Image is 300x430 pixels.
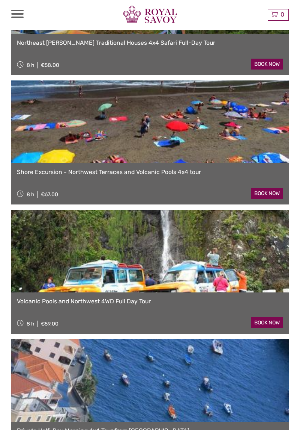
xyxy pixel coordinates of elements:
[251,188,283,199] a: book now
[121,6,179,24] img: 3280-12f42084-c20e-4d34-be88-46f68e1c0edb_logo_small.png
[279,11,285,18] span: 0
[17,39,283,47] a: Northeast [PERSON_NAME] Traditional Houses 4x4 Safari Full-Day Tour
[251,59,283,70] a: book now
[251,317,283,328] a: book now
[27,321,34,327] span: 8 h
[27,191,34,198] span: 8 h
[41,321,58,327] div: €59.00
[41,191,58,198] div: €67.00
[27,62,34,68] span: 8 h
[17,169,283,176] a: Shore Excursion - Northwest Terraces and Volcanic Pools 4x4 tour
[17,298,283,305] a: Volcanic Pools and Northwest 4WD Full Day Tour
[41,62,59,68] div: €58.00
